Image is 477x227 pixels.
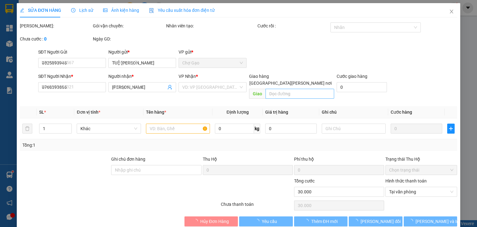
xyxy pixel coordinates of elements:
span: Thu Hộ [202,157,217,162]
span: clock-circle [71,8,75,12]
div: Chưa thanh toán [220,201,293,212]
span: Yêu cầu xuất hóa đơn điện tử [149,8,215,13]
span: [PERSON_NAME] và In [416,218,459,225]
button: Hủy Đơn Hàng [184,216,238,226]
span: SỬA ĐƠN HÀNG [20,8,61,13]
div: Phí thu hộ [294,156,384,165]
div: Chưa cước : [20,35,92,42]
label: Hình thức thanh toán [385,178,427,183]
input: Cước giao hàng [337,82,387,92]
span: loading [304,219,311,223]
div: Người nhận [108,73,176,80]
span: Chọn trạng thái [389,165,453,175]
input: Ghi Chú [322,124,386,134]
span: loading [354,219,361,223]
span: Tổng cước [294,178,315,183]
label: Cước giao hàng [337,74,367,79]
span: Thêm ĐH mới [311,218,337,225]
div: SĐT Người Gửi [38,49,106,55]
span: SL [39,110,44,115]
span: loading [409,219,416,223]
div: Ngày GD: [93,35,165,42]
span: Giá trị hàng [265,110,288,115]
span: [PERSON_NAME] đổi [361,218,401,225]
span: loading [255,219,262,223]
span: Hủy Đơn Hàng [200,218,229,225]
button: Thêm ĐH mới [294,216,348,226]
label: Ghi chú đơn hàng [111,157,145,162]
span: loading [193,219,200,223]
button: delete [22,124,32,134]
span: VP Nhận [179,74,196,79]
div: Người gửi [108,49,176,55]
button: Yêu cầu [239,216,293,226]
button: Close [443,3,460,21]
b: 0 [44,36,47,41]
span: picture [103,8,107,12]
th: Ghi chú [319,106,388,118]
input: Dọc đường [265,89,334,99]
input: 0 [391,124,442,134]
button: [PERSON_NAME] đổi [349,216,402,226]
button: [PERSON_NAME] và In [404,216,457,226]
span: Tại văn phòng [389,187,453,196]
span: plus [447,126,454,131]
span: Đơn vị tính [77,110,100,115]
img: icon [149,8,154,13]
span: Lịch sử [71,8,93,13]
div: VP gửi [179,49,246,55]
div: Nhân viên tạo: [166,22,256,29]
div: Trạng thái Thu Hộ [385,156,457,163]
span: kg [254,124,260,134]
span: edit [20,8,24,12]
span: user-add [167,85,172,90]
span: Giao [249,89,265,99]
span: Giao hàng [249,74,269,79]
span: Khác [80,124,137,133]
span: close [449,9,454,14]
div: SĐT Người Nhận [38,73,106,80]
div: Cước rồi : [257,22,329,29]
div: [PERSON_NAME]: [20,22,92,29]
div: Chợ Gạo [3,45,138,61]
input: Ghi chú đơn hàng [111,165,201,175]
span: Yêu cầu [262,218,277,225]
span: Chợ Gạo [182,58,243,68]
span: Cước hàng [391,110,412,115]
span: Tên hàng [146,110,166,115]
input: VD: Bàn, Ghế [146,124,210,134]
div: Gói vận chuyển: [93,22,165,29]
span: Định lượng [226,110,248,115]
span: Ảnh kiện hàng [103,8,139,13]
button: plus [447,124,455,134]
span: [GEOGRAPHIC_DATA][PERSON_NAME] nơi [247,80,334,87]
text: CGTLT1508250066 [29,30,113,40]
div: Tổng: 1 [22,142,184,149]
